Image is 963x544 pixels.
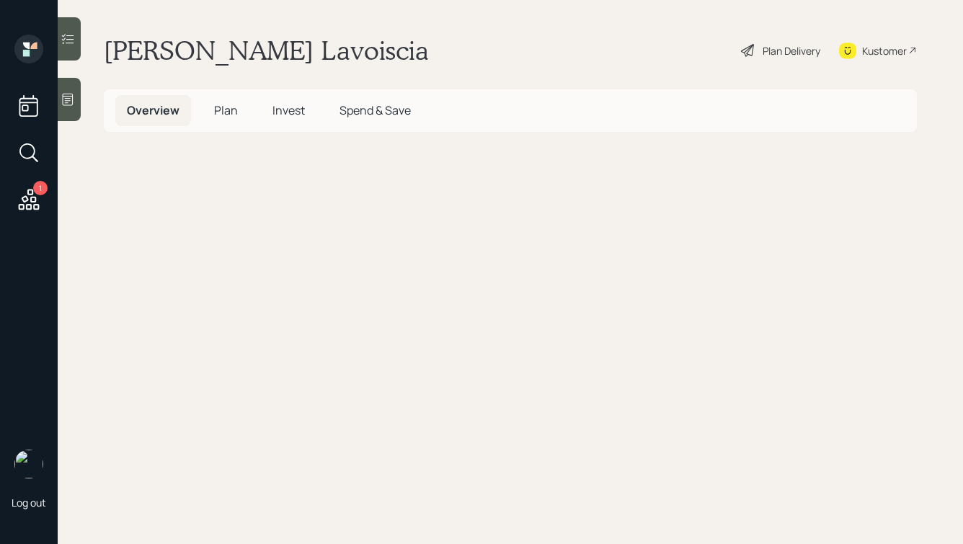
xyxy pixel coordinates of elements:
div: Plan Delivery [763,43,820,58]
div: Log out [12,496,46,509]
div: 1 [33,181,48,195]
span: Overview [127,102,179,118]
img: hunter_neumayer.jpg [14,450,43,478]
span: Plan [214,102,238,118]
div: Kustomer [862,43,907,58]
span: Spend & Save [340,102,411,118]
h1: [PERSON_NAME] Lavoiscia [104,35,429,66]
span: Invest [272,102,305,118]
